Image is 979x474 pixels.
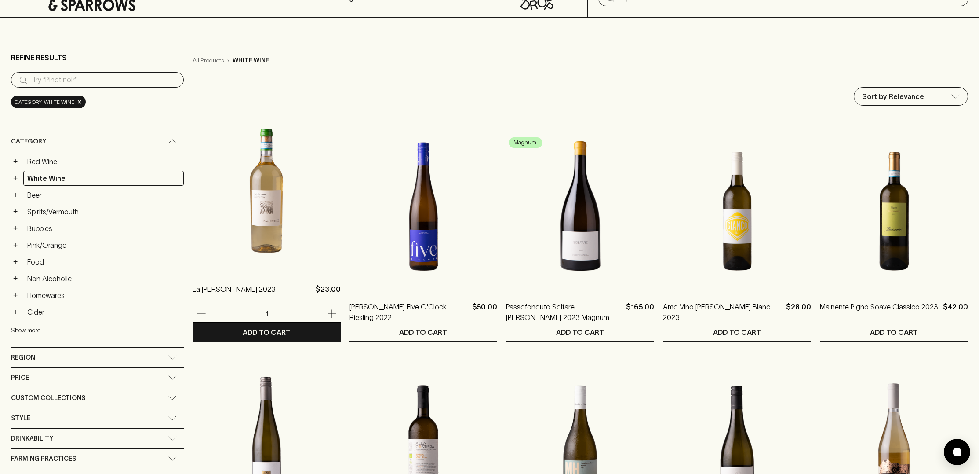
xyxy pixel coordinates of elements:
button: + [11,224,20,233]
p: › [227,56,229,65]
p: $28.00 [786,301,811,323]
a: Food [23,254,184,269]
button: ADD TO CART [663,323,811,341]
div: Region [11,348,184,367]
div: Style [11,408,184,428]
a: Bubbles [23,221,184,236]
p: Sort by Relevance [862,91,924,102]
a: Mainente Pigno Soave Classico 2023 [820,301,938,323]
button: ADD TO CART [193,323,341,341]
img: August Kesseler Five O'Clock Riesling 2022 [349,134,498,288]
p: $42.00 [943,301,968,323]
p: ADD TO CART [870,327,918,338]
img: Amo Vino Gianco Grenache Blanc 2023 [663,134,811,288]
img: Mainente Pigno Soave Classico 2023 [820,134,968,288]
button: + [11,257,20,266]
a: Cider [23,305,184,320]
span: Style [11,413,30,424]
span: Drinkability [11,433,53,444]
p: ADD TO CART [399,327,447,338]
span: Price [11,372,29,383]
a: All Products [193,56,224,65]
p: $165.00 [626,301,654,323]
button: + [11,308,20,316]
div: Price [11,368,184,388]
p: $23.00 [316,284,341,305]
button: + [11,274,20,283]
p: 1 [256,309,277,319]
p: ADD TO CART [243,327,291,338]
div: Category [11,129,184,154]
p: ADD TO CART [556,327,604,338]
span: Farming Practices [11,453,76,464]
a: Spirits/Vermouth [23,204,184,219]
p: $50.00 [472,301,497,323]
div: Custom Collections [11,388,184,408]
img: Passofonduto Solfare Bianco 2023 Magnum [506,134,654,288]
button: ADD TO CART [820,323,968,341]
button: + [11,207,20,216]
button: + [11,241,20,250]
span: Custom Collections [11,393,85,404]
button: ADD TO CART [349,323,498,341]
a: [PERSON_NAME] Five O'Clock Riesling 2022 [349,301,469,323]
button: + [11,174,20,183]
a: Beer [23,187,184,202]
button: + [11,191,20,199]
a: Pink/Orange [23,238,184,253]
span: Region [11,352,35,363]
p: Refine Results [11,52,67,63]
div: Farming Practices [11,449,184,469]
div: Drinkability [11,429,184,448]
button: + [11,291,20,300]
span: Category: white wine [15,98,74,107]
p: white wine [233,56,269,65]
button: Show more [11,321,126,339]
button: ADD TO CART [506,323,654,341]
div: Sort by Relevance [854,88,968,105]
span: × [77,97,82,107]
span: Category [11,136,46,147]
img: bubble-icon [953,448,961,456]
a: Red Wine [23,154,184,169]
a: La [PERSON_NAME] 2023 [193,284,276,305]
a: Amo Vino [PERSON_NAME] Blanc 2023 [663,301,782,323]
img: La Valentina Trebbiano 2023 [193,117,341,271]
button: + [11,157,20,166]
a: White Wine [23,171,184,186]
a: Non Alcoholic [23,271,184,286]
a: Passofonduto Solfare [PERSON_NAME] 2023 Magnum [506,301,622,323]
p: ADD TO CART [713,327,761,338]
a: Homewares [23,288,184,303]
input: Try “Pinot noir” [32,73,177,87]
